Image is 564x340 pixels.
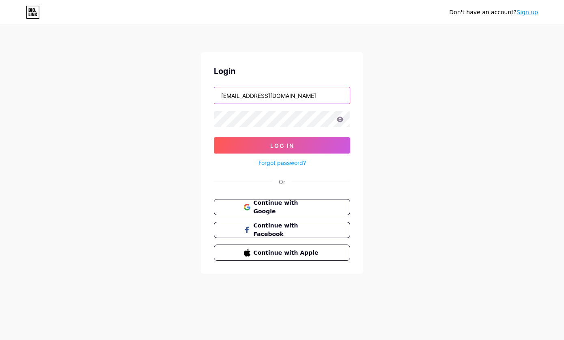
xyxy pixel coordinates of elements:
a: Sign up [517,9,538,15]
div: Don't have an account? [449,8,538,17]
button: Continue with Facebook [214,222,350,238]
button: Continue with Google [214,199,350,215]
input: Username [214,87,350,104]
span: Continue with Facebook [254,221,321,238]
a: Forgot password? [258,158,306,167]
span: Continue with Google [254,199,321,216]
div: Login [214,65,350,77]
button: Continue with Apple [214,245,350,261]
span: Continue with Apple [254,249,321,257]
button: Log In [214,137,350,154]
div: Or [279,178,285,186]
span: Log In [270,142,294,149]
